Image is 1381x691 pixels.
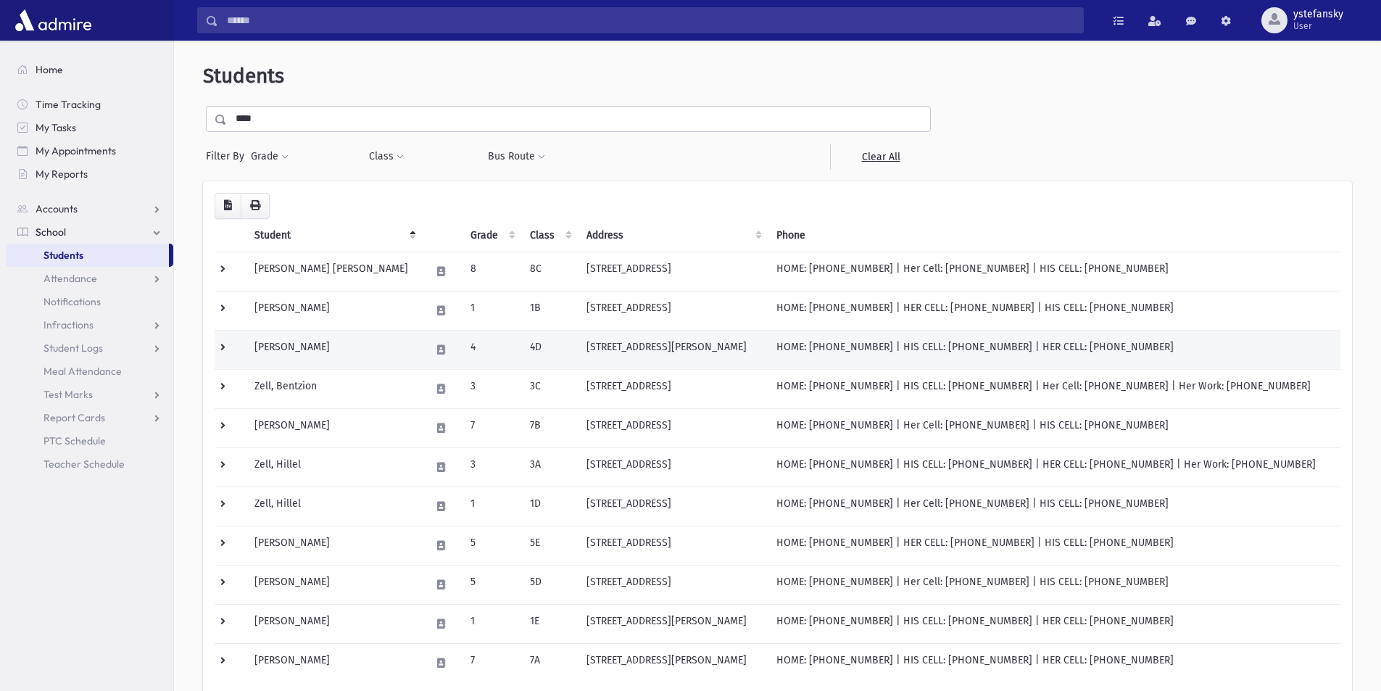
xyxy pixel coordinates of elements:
a: Attendance [6,267,173,290]
td: [STREET_ADDRESS][PERSON_NAME] [578,643,767,682]
td: 8 [462,252,521,291]
td: 4D [521,330,578,369]
button: Class [368,144,405,170]
td: 7A [521,643,578,682]
td: [PERSON_NAME] [246,330,422,369]
td: HOME: [PHONE_NUMBER] | HIS CELL: [PHONE_NUMBER] | HER CELL: [PHONE_NUMBER] | Her Work: [PHONE_NUM... [768,447,1340,487]
td: 3 [462,447,521,487]
td: 7 [462,643,521,682]
span: Attendance [43,272,97,285]
span: Student Logs [43,342,103,355]
span: My Tasks [36,121,76,134]
a: Accounts [6,197,173,220]
td: 5 [462,565,521,604]
span: User [1293,20,1343,32]
td: 5D [521,565,578,604]
td: [PERSON_NAME] [246,291,422,330]
td: Zell, Bentzion [246,369,422,408]
td: 8C [521,252,578,291]
a: Students [6,244,169,267]
span: Teacher Schedule [43,458,125,471]
td: [PERSON_NAME] [PERSON_NAME] [246,252,422,291]
td: 4 [462,330,521,369]
td: 3A [521,447,578,487]
span: Report Cards [43,411,105,424]
th: Address: activate to sort column ascending [578,219,767,252]
td: 5E [521,526,578,565]
a: Notifications [6,290,173,313]
td: 1E [521,604,578,643]
span: Students [43,249,83,262]
span: Meal Attendance [43,365,122,378]
td: 1 [462,291,521,330]
td: HOME: [PHONE_NUMBER] | HIS CELL: [PHONE_NUMBER] | Her Cell: [PHONE_NUMBER] | Her Work: [PHONE_NUM... [768,369,1340,408]
span: Infractions [43,318,94,331]
td: 7 [462,408,521,447]
span: Test Marks [43,388,93,401]
span: ystefansky [1293,9,1343,20]
td: HOME: [PHONE_NUMBER] | HIS CELL: [PHONE_NUMBER] | HER CELL: [PHONE_NUMBER] [768,604,1340,643]
a: School [6,220,173,244]
td: HOME: [PHONE_NUMBER] | HER CELL: [PHONE_NUMBER] | HIS CELL: [PHONE_NUMBER] [768,291,1340,330]
td: 3 [462,369,521,408]
td: 7B [521,408,578,447]
a: Clear All [830,144,931,170]
th: Phone [768,219,1340,252]
a: Test Marks [6,383,173,406]
button: Bus Route [487,144,546,170]
td: 1D [521,487,578,526]
td: [PERSON_NAME] [246,526,422,565]
a: My Appointments [6,139,173,162]
a: Report Cards [6,406,173,429]
td: [STREET_ADDRESS] [578,408,767,447]
td: HOME: [PHONE_NUMBER] | HIS CELL: [PHONE_NUMBER] | HER CELL: [PHONE_NUMBER] [768,330,1340,369]
td: [STREET_ADDRESS] [578,526,767,565]
span: My Appointments [36,144,116,157]
span: Home [36,63,63,76]
th: Class: activate to sort column ascending [521,219,578,252]
span: My Reports [36,167,88,181]
td: HOME: [PHONE_NUMBER] | HER CELL: [PHONE_NUMBER] | HIS CELL: [PHONE_NUMBER] [768,526,1340,565]
td: [STREET_ADDRESS] [578,565,767,604]
td: 1 [462,604,521,643]
span: Notifications [43,295,101,308]
a: My Tasks [6,116,173,139]
input: Search [218,7,1083,33]
td: 5 [462,526,521,565]
a: My Reports [6,162,173,186]
td: [PERSON_NAME] [246,408,422,447]
th: Grade: activate to sort column ascending [462,219,521,252]
td: [STREET_ADDRESS][PERSON_NAME] [578,330,767,369]
td: HOME: [PHONE_NUMBER] | Her Cell: [PHONE_NUMBER] | HIS CELL: [PHONE_NUMBER] [768,408,1340,447]
span: Students [203,64,284,88]
th: Student: activate to sort column descending [246,219,422,252]
td: 3C [521,369,578,408]
td: HOME: [PHONE_NUMBER] | Her Cell: [PHONE_NUMBER] | HIS CELL: [PHONE_NUMBER] [768,252,1340,291]
a: Time Tracking [6,93,173,116]
td: [PERSON_NAME] [246,604,422,643]
button: Print [241,193,270,219]
td: [PERSON_NAME] [246,565,422,604]
td: HOME: [PHONE_NUMBER] | Her Cell: [PHONE_NUMBER] | HIS CELL: [PHONE_NUMBER] [768,487,1340,526]
td: HOME: [PHONE_NUMBER] | Her Cell: [PHONE_NUMBER] | HIS CELL: [PHONE_NUMBER] [768,565,1340,604]
td: [STREET_ADDRESS] [578,252,767,291]
td: [STREET_ADDRESS] [578,447,767,487]
a: Teacher Schedule [6,452,173,476]
td: [STREET_ADDRESS] [578,487,767,526]
span: Filter By [206,149,250,164]
td: [STREET_ADDRESS] [578,369,767,408]
td: [STREET_ADDRESS] [578,291,767,330]
td: 1B [521,291,578,330]
button: CSV [215,193,241,219]
a: PTC Schedule [6,429,173,452]
td: [PERSON_NAME] [246,643,422,682]
span: School [36,225,66,239]
span: Accounts [36,202,78,215]
td: Zell, Hillel [246,487,422,526]
a: Student Logs [6,336,173,360]
a: Infractions [6,313,173,336]
span: Time Tracking [36,98,101,111]
td: [STREET_ADDRESS][PERSON_NAME] [578,604,767,643]
img: AdmirePro [12,6,95,35]
td: HOME: [PHONE_NUMBER] | HIS CELL: [PHONE_NUMBER] | HER CELL: [PHONE_NUMBER] [768,643,1340,682]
